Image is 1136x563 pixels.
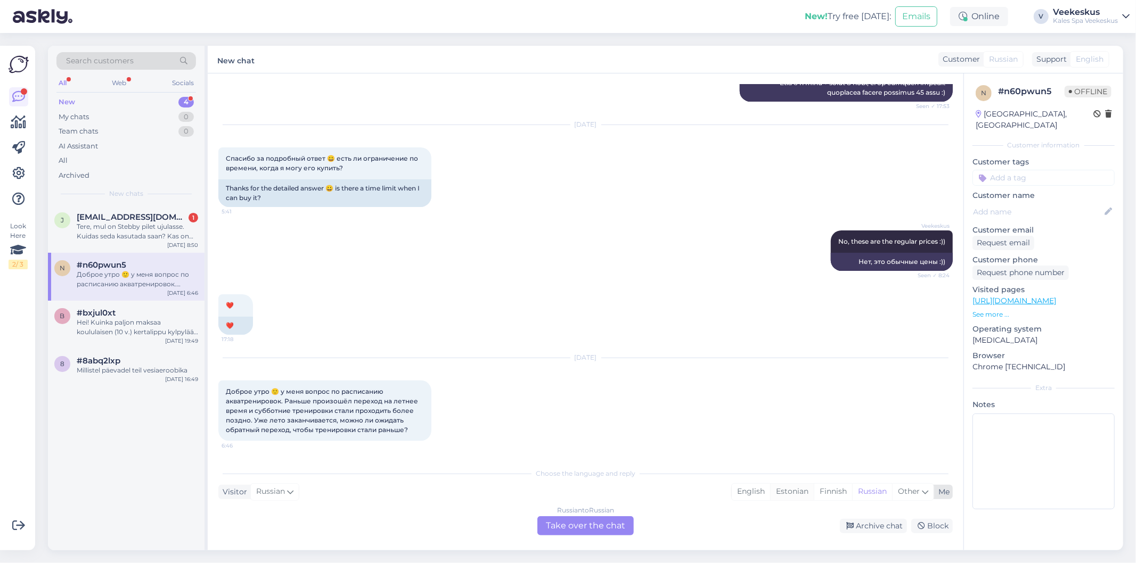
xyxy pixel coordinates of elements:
[910,102,950,110] span: Seen ✓ 17:53
[972,296,1056,305] a: [URL][DOMAIN_NAME]
[989,54,1018,65] span: Russian
[189,213,198,222] div: 1
[59,126,98,137] div: Team chats
[972,140,1115,150] div: Customer information
[972,236,1034,250] div: Request email
[217,52,255,67] label: New chat
[732,484,770,500] div: English
[77,270,198,289] div: Доброе утро 🙂 у меня вопрос по расписанию акватренировок. Раньше произошёл переход на летнее врем...
[77,308,116,318] span: #bxjul0xt
[218,469,953,478] div: Choose the language and reply
[972,361,1115,372] p: Chrome [TECHNICAL_ID]
[59,112,89,122] div: My chats
[972,350,1115,361] p: Browser
[9,54,29,74] img: Askly Logo
[109,189,143,198] span: New chats
[178,126,194,137] div: 0
[218,179,431,207] div: Thanks for the detailed answer 😀 is there a time limit when I can buy it?
[976,109,1093,131] div: [GEOGRAPHIC_DATA], [GEOGRAPHIC_DATA]
[950,7,1008,26] div: Online
[972,156,1115,168] p: Customer tags
[167,289,198,297] div: [DATE] 6:46
[60,312,65,320] span: b
[814,484,852,500] div: Finnish
[218,120,953,129] div: [DATE]
[59,97,75,107] div: New
[178,97,194,107] div: 4
[972,310,1115,319] p: See more ...
[840,519,907,533] div: Archive chat
[165,375,198,383] div: [DATE] 16:49
[110,76,129,90] div: Web
[167,241,198,249] div: [DATE] 8:50
[256,486,285,498] span: Russian
[178,112,194,122] div: 0
[895,6,937,27] button: Emails
[972,383,1115,393] div: Extra
[973,206,1102,218] input: Add name
[1076,54,1104,65] span: English
[77,318,198,337] div: Hei! Kuinka paljon maksaa koululaisen (10 v.) kertalippu kylpylään viikonloppuisin aamulla?
[1032,54,1067,65] div: Support
[898,486,920,496] span: Other
[770,484,814,500] div: Estonian
[59,155,68,166] div: All
[831,253,953,271] div: Нет, это обычные цены :))
[972,266,1069,280] div: Request phone number
[852,484,892,500] div: Russian
[226,387,420,434] span: Доброе утро 🙂 у меня вопрос по расписанию акватренировок. Раньше произошёл переход на летнее врем...
[972,399,1115,410] p: Notes
[934,486,950,498] div: Me
[77,260,126,270] span: #n60pwun5
[972,190,1115,201] p: Customer name
[77,356,120,366] span: #8abq2lxp
[910,222,950,230] span: Veekeskus
[1053,8,1130,25] a: VeekeskusKales Spa Veekeskus
[1065,86,1112,97] span: Offline
[972,335,1115,346] p: [MEDICAL_DATA]
[77,212,187,222] span: jensenherdis@gmail.com
[972,324,1115,335] p: Operating system
[218,353,953,362] div: [DATE]
[557,506,614,515] div: Russian to Russian
[1053,16,1118,25] div: Kales Spa Veekeskus
[222,208,261,216] span: 5:41
[972,225,1115,236] p: Customer email
[938,54,980,65] div: Customer
[77,366,198,375] div: Millistel päevadel teil vesiaeroobika
[537,516,634,535] div: Take over the chat
[910,271,950,279] span: Seen ✓ 8:24
[838,237,945,245] span: No, these are the regular prices :))
[972,254,1115,266] p: Customer phone
[222,335,261,343] span: 17:18
[61,216,64,224] span: j
[981,89,986,97] span: n
[1034,9,1049,24] div: V
[222,442,261,450] span: 6:46
[56,76,69,90] div: All
[1053,8,1118,16] div: Veekeskus
[226,301,234,309] span: ❤️
[60,360,64,368] span: 8
[998,85,1065,98] div: # n60pwun5
[77,222,198,241] div: Tere, mul on Stebby pilet ujulasse. Kuidas seda kasutada saan? Kas on vaja broneering teha? Suur
[218,486,247,498] div: Visitor
[805,11,828,21] b: New!
[911,519,953,533] div: Block
[9,221,28,269] div: Look Here
[226,154,420,172] span: Спасибо за подробный ответ 😀 есть ли ограничение по времени, когда я могу его купить?
[9,260,28,269] div: 2 / 3
[218,317,253,335] div: ❤️
[972,284,1115,295] p: Visited pages
[66,55,134,67] span: Search customers
[60,264,65,272] span: n
[170,76,196,90] div: Socials
[59,170,89,181] div: Archived
[972,170,1115,186] input: Add a tag
[59,141,98,152] div: AI Assistant
[805,10,891,23] div: Try free [DATE]:
[165,337,198,345] div: [DATE] 19:49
